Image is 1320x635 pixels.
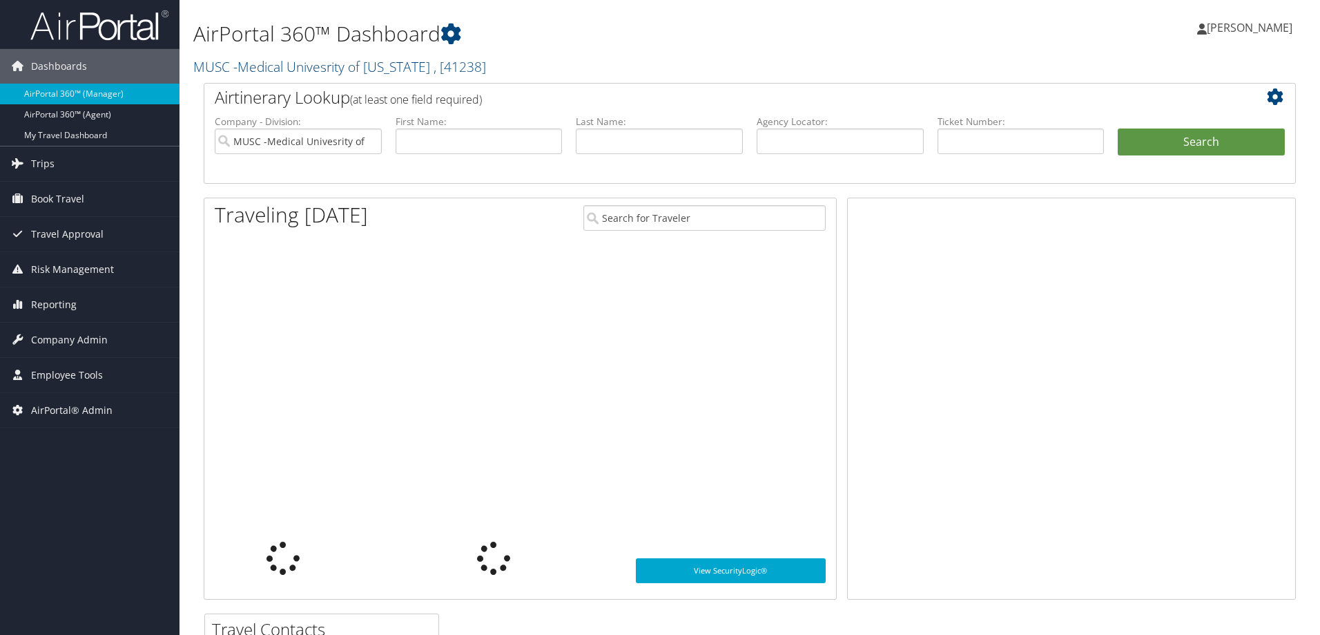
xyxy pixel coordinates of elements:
[215,86,1194,109] h2: Airtinerary Lookup
[350,92,482,107] span: (at least one field required)
[1118,129,1285,156] button: Search
[31,49,87,84] span: Dashboards
[193,19,935,48] h1: AirPortal 360™ Dashboard
[31,393,113,428] span: AirPortal® Admin
[636,558,826,583] a: View SecurityLogic®
[30,9,168,41] img: airportal-logo.png
[31,358,103,392] span: Employee Tools
[938,115,1105,129] label: Ticket Number:
[434,57,486,76] span: , [ 41238 ]
[31,287,77,322] span: Reporting
[757,115,924,129] label: Agency Locator:
[31,323,108,357] span: Company Admin
[31,252,114,287] span: Risk Management
[31,146,55,181] span: Trips
[31,217,104,252] span: Travel Approval
[396,115,563,129] label: First Name:
[1207,20,1292,35] span: [PERSON_NAME]
[193,57,486,76] a: MUSC -Medical Univesrity of [US_STATE]
[31,182,84,216] span: Book Travel
[583,205,826,231] input: Search for Traveler
[1197,7,1306,48] a: [PERSON_NAME]
[215,200,368,229] h1: Traveling [DATE]
[576,115,743,129] label: Last Name:
[215,115,382,129] label: Company - Division:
